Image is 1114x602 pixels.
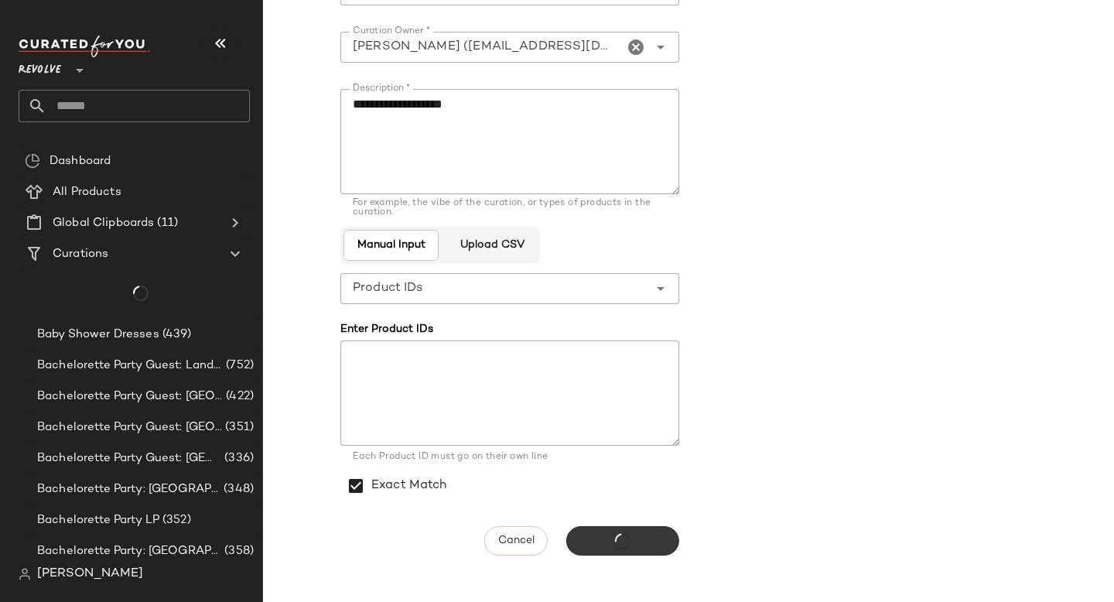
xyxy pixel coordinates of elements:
[343,230,439,261] button: Manual Input
[353,199,667,217] div: For example, the vibe of the curation, or types of products in the curation.
[19,53,61,80] span: Revolve
[19,36,150,57] img: cfy_white_logo.C9jOOHJF.svg
[357,239,425,251] span: Manual Input
[223,388,254,405] span: (422)
[53,245,108,263] span: Curations
[446,230,536,261] button: Upload CSV
[19,568,31,580] img: svg%3e
[154,214,178,232] span: (11)
[50,152,111,170] span: Dashboard
[53,183,121,201] span: All Products
[627,38,645,56] i: Clear Curation Owner *
[340,321,679,337] div: Enter Product IDs
[220,481,254,498] span: (348)
[222,419,254,436] span: (351)
[37,481,220,498] span: Bachelorette Party: [GEOGRAPHIC_DATA]
[223,357,254,375] span: (752)
[37,388,223,405] span: Bachelorette Party Guest: [GEOGRAPHIC_DATA]
[159,511,191,529] span: (352)
[353,279,423,298] span: Product IDs
[37,450,221,467] span: Bachelorette Party Guest: [GEOGRAPHIC_DATA]
[651,38,670,56] i: Open
[221,542,254,560] span: (358)
[353,450,667,464] div: Each Product ID must go on their own line
[221,450,254,467] span: (336)
[497,535,535,547] span: Cancel
[37,542,221,560] span: Bachelorette Party: [GEOGRAPHIC_DATA]
[459,239,524,251] span: Upload CSV
[53,214,154,232] span: Global Clipboards
[37,357,223,375] span: Bachelorette Party Guest: Landing Page
[37,419,222,436] span: Bachelorette Party Guest: [GEOGRAPHIC_DATA]
[159,326,192,344] span: (439)
[37,326,159,344] span: Baby Shower Dresses
[25,153,40,169] img: svg%3e
[371,464,447,508] label: Exact Match
[484,526,548,556] button: Cancel
[37,511,159,529] span: Bachelorette Party LP
[37,565,143,583] span: [PERSON_NAME]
